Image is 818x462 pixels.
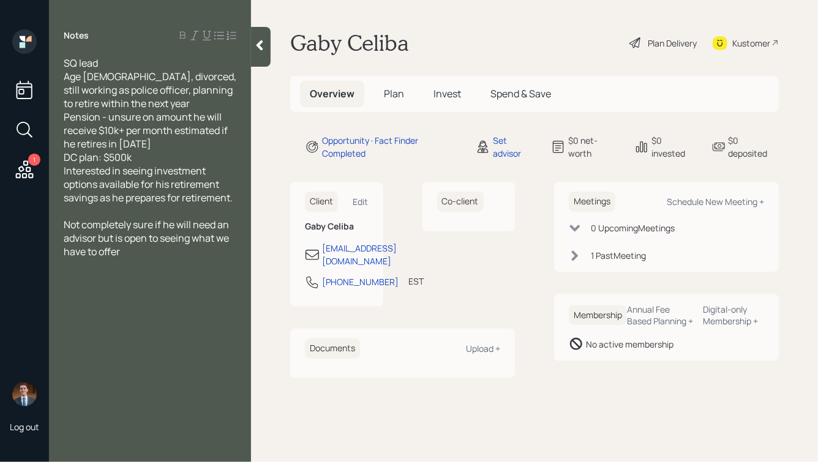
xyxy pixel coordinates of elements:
div: $0 deposited [729,134,779,160]
div: Digital-only Membership + [704,304,764,327]
span: Spend & Save [490,87,551,100]
div: Opportunity · Fact Finder Completed [322,134,461,160]
span: Overview [310,87,355,100]
img: hunter_neumayer.jpg [12,382,37,406]
div: Upload + [466,343,500,354]
div: Set advisor [493,134,536,160]
div: 1 [28,154,40,166]
label: Notes [64,29,89,42]
span: Interested in seeing investment options available for his retirement savings as he prepares for r... [64,164,233,204]
div: Edit [353,196,369,207]
div: 0 Upcoming Meeting s [591,222,675,234]
h6: Gaby Celiba [305,222,369,232]
div: [EMAIL_ADDRESS][DOMAIN_NAME] [322,242,397,267]
h6: Membership [569,305,627,326]
div: $0 net-worth [568,134,620,160]
div: [PHONE_NUMBER] [322,275,399,288]
div: Plan Delivery [648,37,697,50]
div: EST [408,275,424,288]
h1: Gaby Celiba [290,29,409,56]
h6: Client [305,192,338,212]
div: Schedule New Meeting + [667,196,764,207]
span: DC plan: $500k [64,151,132,164]
span: Pension - unsure on amount he will receive $10k+ per month estimated if he retires in [DATE] [64,110,230,151]
div: Log out [10,421,39,433]
h6: Documents [305,338,360,359]
span: Not completely sure if he will need an advisor but is open to seeing what we have to offer [64,218,231,258]
span: Invest [433,87,461,100]
div: Kustomer [732,37,770,50]
span: Plan [384,87,404,100]
div: 1 Past Meeting [591,249,646,262]
div: Annual Fee Based Planning + [627,304,694,327]
div: $0 invested [651,134,697,160]
h6: Meetings [569,192,615,212]
span: SQ lead Age [DEMOGRAPHIC_DATA], divorced, still working as police officer, planning to retire wit... [64,56,238,110]
div: No active membership [586,338,674,351]
h6: Co-client [437,192,484,212]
